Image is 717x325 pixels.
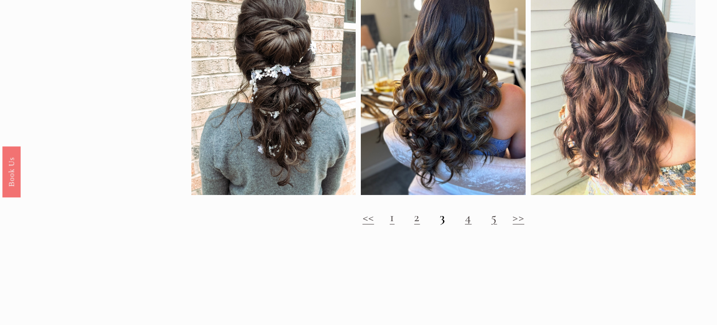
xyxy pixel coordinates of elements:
[465,209,471,225] a: 4
[2,146,21,197] a: Book Us
[390,209,394,225] a: 1
[414,209,420,225] a: 2
[513,209,524,225] a: >>
[491,209,497,225] a: 5
[363,209,374,225] a: <<
[440,209,445,225] strong: 3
